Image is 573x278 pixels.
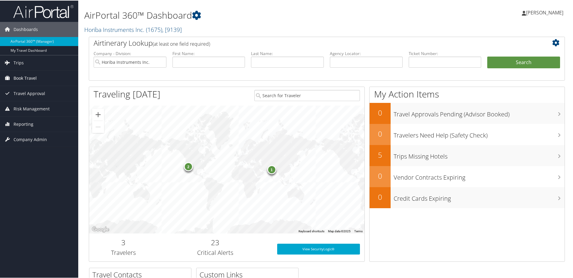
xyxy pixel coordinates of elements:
[277,243,360,254] a: View SecurityLogic®
[14,85,45,100] span: Travel Approval
[13,4,73,18] img: airportal-logo.png
[394,149,565,160] h3: Trips Missing Hotels
[394,128,565,139] h3: Travelers Need Help (Safety Check)
[163,237,268,247] h2: 23
[299,229,324,233] button: Keyboard shortcuts
[94,237,153,247] h2: 3
[14,101,50,116] span: Risk Management
[330,50,403,56] label: Agency Locator:
[84,8,408,21] h1: AirPortal 360™ Dashboard
[163,248,268,256] h3: Critical Alerts
[370,149,391,159] h2: 5
[14,70,37,85] span: Book Travel
[522,3,569,21] a: [PERSON_NAME]
[94,50,166,56] label: Company - Division:
[370,191,391,202] h2: 0
[370,128,391,138] h2: 0
[94,37,520,48] h2: Airtinerary Lookup
[370,144,565,165] a: 5Trips Missing Hotels
[370,107,391,117] h2: 0
[370,170,391,181] h2: 0
[94,248,153,256] h3: Travelers
[328,229,351,232] span: Map data ©2025
[14,131,47,147] span: Company Admin
[370,102,565,123] a: 0Travel Approvals Pending (Advisor Booked)
[370,165,565,187] a: 0Vendor Contracts Expiring
[94,87,160,100] h1: Traveling [DATE]
[409,50,482,56] label: Ticket Number:
[84,25,182,33] a: Horiba Instruments Inc.
[254,89,360,100] input: Search for Traveler
[91,225,110,233] img: Google
[251,50,324,56] label: Last Name:
[487,56,560,68] button: Search
[91,225,110,233] a: Open this area in Google Maps (opens a new window)
[14,21,38,36] span: Dashboards
[370,87,565,100] h1: My Action Items
[526,9,563,15] span: [PERSON_NAME]
[153,40,210,47] span: (at least one field required)
[14,55,24,70] span: Trips
[354,229,363,232] a: Terms (opens in new tab)
[172,50,245,56] label: First Name:
[14,116,33,131] span: Reporting
[394,170,565,181] h3: Vendor Contracts Expiring
[92,108,104,120] button: Zoom in
[394,191,565,202] h3: Credit Cards Expiring
[146,25,162,33] span: ( 1675 )
[370,123,565,144] a: 0Travelers Need Help (Safety Check)
[162,25,182,33] span: , [ 9139 ]
[267,164,276,173] div: 1
[92,120,104,132] button: Zoom out
[184,162,193,171] div: 2
[370,187,565,208] a: 0Credit Cards Expiring
[394,107,565,118] h3: Travel Approvals Pending (Advisor Booked)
